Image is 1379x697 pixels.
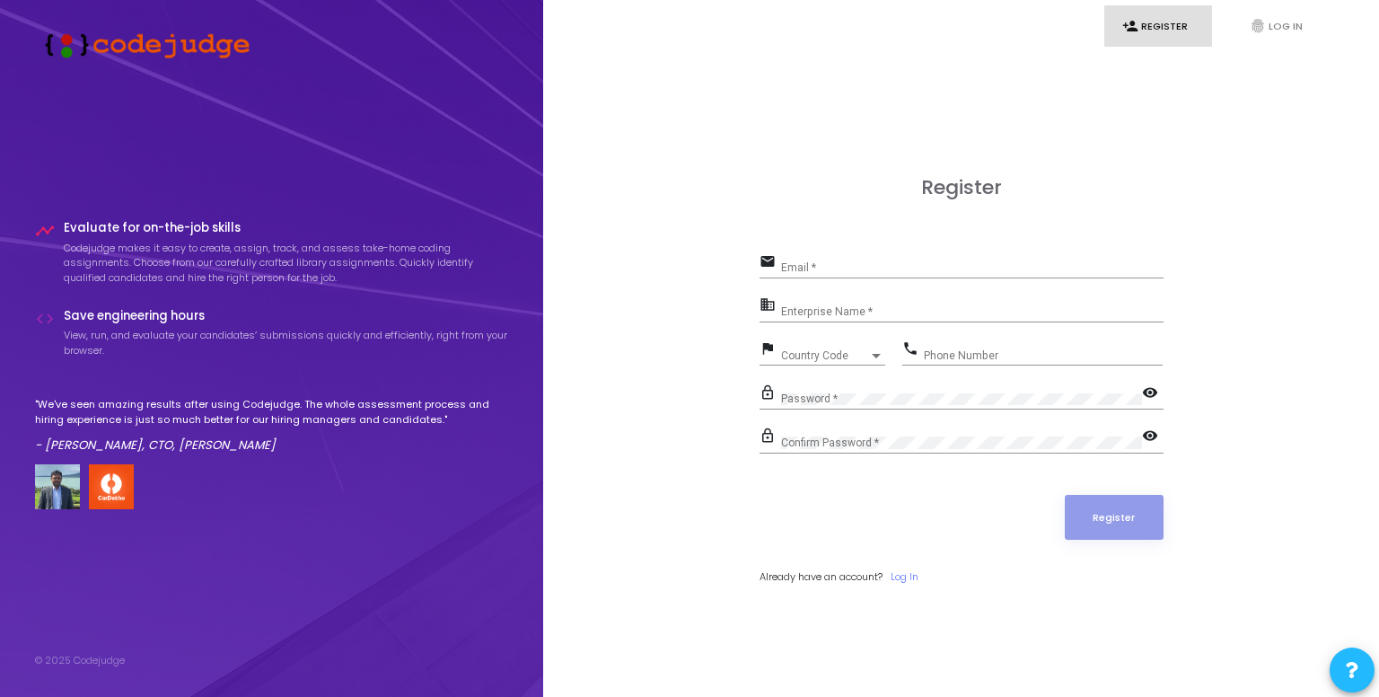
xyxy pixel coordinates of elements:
mat-icon: visibility [1142,427,1164,448]
span: Already have an account? [760,569,883,584]
mat-icon: email [760,252,781,274]
i: fingerprint [1250,18,1266,34]
span: Country Code [781,350,869,361]
a: fingerprintLog In [1232,5,1339,48]
mat-icon: lock_outline [760,384,781,405]
div: © 2025 Codejudge [35,653,125,668]
img: company-logo [89,464,134,509]
button: Register [1065,495,1164,540]
i: code [35,309,55,329]
mat-icon: flag [760,340,781,361]
input: Enterprise Name [781,305,1164,318]
a: person_addRegister [1104,5,1212,48]
p: View, run, and evaluate your candidates’ submissions quickly and efficiently, right from your bro... [64,328,509,357]
h3: Register [760,176,1164,199]
mat-icon: business [760,296,781,317]
i: person_add [1122,18,1138,34]
a: Log In [891,569,918,585]
i: timeline [35,221,55,241]
h4: Save engineering hours [64,309,509,323]
input: Phone Number [924,349,1163,362]
em: - [PERSON_NAME], CTO, [PERSON_NAME] [35,437,276,454]
mat-icon: phone [902,340,924,361]
mat-icon: lock_outline [760,427,781,448]
p: Codejudge makes it easy to create, assign, track, and assess take-home coding assignments. Choose... [64,241,509,286]
img: user image [35,464,80,509]
mat-icon: visibility [1142,384,1164,405]
p: "We've seen amazing results after using Codejudge. The whole assessment process and hiring experi... [35,397,509,427]
h4: Evaluate for on-the-job skills [64,221,509,235]
input: Email [781,261,1164,274]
